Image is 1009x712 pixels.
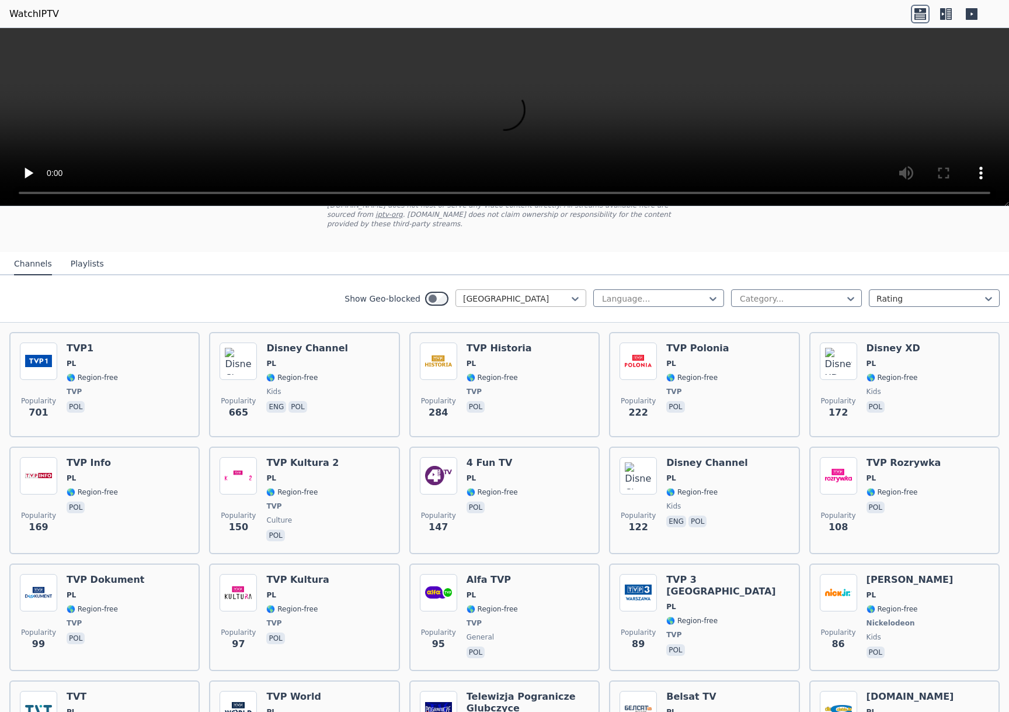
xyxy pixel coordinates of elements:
span: PL [67,590,76,600]
h6: 4 Fun TV [467,457,518,469]
span: TVP [467,387,482,396]
span: TVP [67,387,82,396]
a: WatchIPTV [9,7,59,21]
span: 701 [29,406,48,420]
p: pol [467,502,485,513]
span: kids [666,502,681,511]
span: Nickelodeon [867,618,915,628]
h6: Disney Channel [666,457,748,469]
img: TVP Dokument [20,574,57,611]
span: Popularity [421,396,456,406]
p: pol [867,647,885,658]
img: TVP Historia [420,343,457,380]
img: TVP Info [20,457,57,495]
img: 4 Fun TV [420,457,457,495]
span: 🌎 Region-free [867,488,918,497]
span: Popularity [21,628,56,637]
span: 🌎 Region-free [666,373,718,382]
span: TVP [67,618,82,628]
img: Disney Channel [220,343,257,380]
span: 🌎 Region-free [666,616,718,625]
span: 169 [29,520,48,534]
span: Popularity [621,511,656,520]
span: culture [266,516,292,525]
span: Popularity [821,396,856,406]
span: TVP [666,387,681,396]
span: PL [266,473,276,483]
h6: TVP Polonia [666,343,729,354]
img: Nick Jr. [820,574,857,611]
span: TVP [266,502,281,511]
p: pol [666,644,684,656]
p: [DOMAIN_NAME] does not host or serve any video content directly. All streams available here are s... [327,201,682,229]
span: 284 [429,406,448,420]
span: PL [467,590,476,600]
span: 🌎 Region-free [467,373,518,382]
p: pol [867,401,885,413]
h6: Disney Channel [266,343,348,354]
label: Show Geo-blocked [345,293,420,305]
span: 🌎 Region-free [467,604,518,614]
h6: [PERSON_NAME] [867,574,954,586]
p: pol [288,401,307,413]
img: Alfa TVP [420,574,457,611]
p: pol [467,647,485,658]
span: PL [867,473,876,483]
span: 172 [829,406,848,420]
span: Popularity [421,511,456,520]
span: PL [67,473,76,483]
p: pol [666,401,684,413]
button: Playlists [71,253,104,275]
span: Popularity [621,628,656,637]
p: pol [266,632,284,644]
span: 150 [229,520,248,534]
span: kids [867,632,881,642]
img: Disney Channel [620,457,657,495]
span: TVP [666,630,681,640]
span: 99 [32,637,45,651]
span: PL [467,473,476,483]
span: 🌎 Region-free [467,488,518,497]
p: pol [67,632,85,644]
h6: Alfa TVP [467,574,518,586]
span: PL [666,473,676,483]
h6: TVP1 [67,343,118,354]
span: PL [666,602,676,611]
span: Popularity [821,628,856,637]
span: 🌎 Region-free [67,604,118,614]
span: kids [266,387,281,396]
span: PL [666,359,676,368]
span: 97 [232,637,245,651]
p: pol [67,502,85,513]
p: pol [688,516,707,527]
span: 🌎 Region-free [266,373,318,382]
p: pol [467,401,485,413]
p: pol [67,401,85,413]
p: pol [266,530,284,541]
span: 🌎 Region-free [67,488,118,497]
span: 122 [628,520,648,534]
h6: TVP Historia [467,343,532,354]
h6: TVP Kultura 2 [266,457,339,469]
h6: TVP World [266,691,321,703]
span: Popularity [421,628,456,637]
p: eng [666,516,686,527]
span: Popularity [821,511,856,520]
span: PL [266,590,276,600]
span: 147 [429,520,448,534]
h6: TVP Kultura [266,574,329,586]
span: general [467,632,494,642]
p: pol [867,502,885,513]
span: 665 [229,406,248,420]
img: TVP 3 Warszawa [620,574,657,611]
h6: Belsat TV [666,691,729,703]
span: PL [867,590,876,600]
span: 108 [829,520,848,534]
a: iptv-org [375,210,403,219]
span: PL [266,359,276,368]
span: Popularity [621,396,656,406]
h6: TVP Info [67,457,118,469]
span: Popularity [221,396,256,406]
h6: [DOMAIN_NAME] [867,691,954,703]
span: Popularity [21,511,56,520]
